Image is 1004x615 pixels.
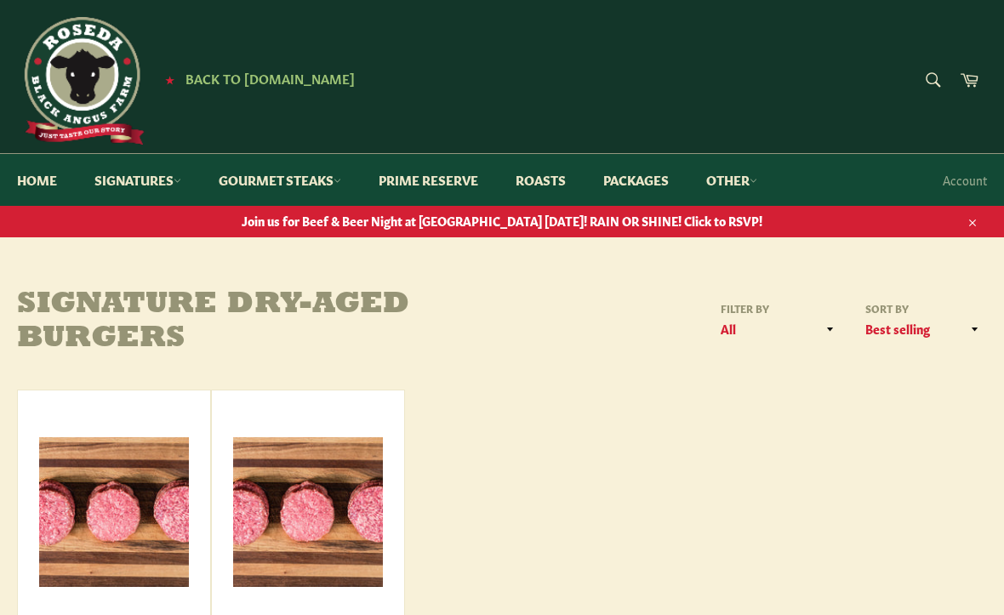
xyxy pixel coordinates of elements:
a: Signatures [77,154,198,206]
img: Roseda Beef [17,17,145,145]
a: Prime Reserve [362,154,495,206]
label: Sort by [859,301,987,316]
img: Signature Dry-Aged Burger Pack [39,437,189,587]
a: Gourmet Steaks [202,154,358,206]
span: ★ [165,72,174,86]
img: Dry-Aged Brisket Burger Pack [233,437,383,587]
a: Account [934,155,995,205]
label: Filter by [715,301,842,316]
a: Packages [586,154,686,206]
a: ★ Back to [DOMAIN_NAME] [157,72,355,86]
h1: Signature Dry-Aged Burgers [17,288,502,356]
span: Back to [DOMAIN_NAME] [185,69,355,87]
a: Roasts [499,154,583,206]
a: Other [689,154,774,206]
